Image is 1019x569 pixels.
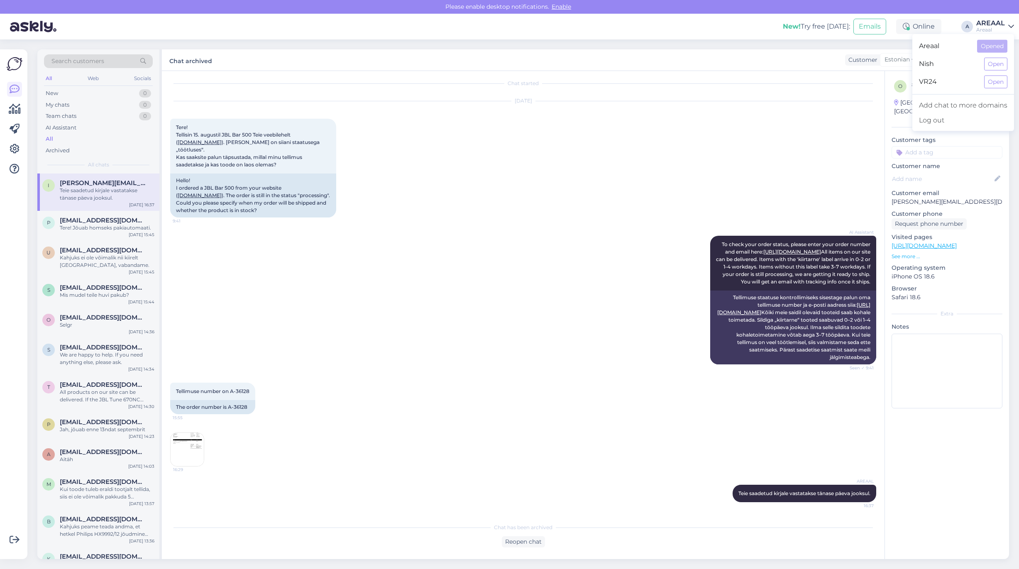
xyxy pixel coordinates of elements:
div: Customer information [892,123,1002,131]
p: Notes [892,322,1002,331]
div: Try free [DATE]: [783,22,850,32]
span: 9:41 [173,218,204,224]
div: Log out [912,113,1014,128]
a: Add chat to more domains [912,98,1014,113]
button: Open [984,58,1007,71]
div: [DATE] 14:34 [128,366,154,372]
div: My chats [46,101,69,109]
a: [URL][DOMAIN_NAME] [892,242,957,249]
label: Chat archived [169,54,212,66]
a: [URL][DOMAIN_NAME] [763,249,821,255]
span: VR24 [919,76,977,88]
div: [DATE] 15:44 [128,299,154,305]
div: All products on our site can be delivered. If the JBL Tune 670NC purple headphones have a 'kiirta... [60,388,154,403]
span: To check your order status, please enter your order number and email here: All items on our site ... [716,241,872,285]
span: sepprale@gmail.com [60,284,146,291]
button: Open [984,76,1007,88]
span: Enable [549,3,574,10]
a: [DOMAIN_NAME] [178,192,222,198]
div: [DATE] 13:36 [129,538,154,544]
div: [GEOGRAPHIC_DATA], [GEOGRAPHIC_DATA] [894,98,986,116]
span: s [47,287,50,293]
p: Customer name [892,162,1002,171]
span: Nish [919,58,977,71]
p: [PERSON_NAME][EMAIL_ADDRESS][DOMAIN_NAME] [892,198,1002,206]
span: b [47,518,51,525]
span: Tere! Tellisin 15. augustil JBL Bar 500 Teie veebilehelt ( ). [PERSON_NAME] on siiani staatusega ... [176,124,321,168]
span: o [898,83,902,89]
p: Customer tags [892,136,1002,144]
span: 16:29 [173,466,204,473]
p: Safari 18.6 [892,293,1002,302]
div: Kahjuks peame teada andma, et hetkel Philips HX9992/12 jõudmine meie lattu hilineb. Tarneaeg Teie... [60,523,154,538]
input: Add name [892,174,993,183]
b: New! [783,22,801,30]
div: Selgr [60,321,154,329]
span: p [47,421,51,427]
img: Askly Logo [7,56,22,72]
div: Socials [132,73,153,84]
div: Areaal [976,27,1005,33]
div: Extra [892,310,1002,317]
div: We are happy to help. If you need anything else, please ask. [60,351,154,366]
span: k [47,556,51,562]
div: A [961,21,973,32]
p: Browser [892,284,1002,293]
div: AREAAL [976,20,1005,27]
div: Request phone number [892,218,967,230]
span: Teie saadetud kirjale vastatakse tänase päeva jooksul. [738,490,870,496]
div: Tellimuse staatuse kontrollimiseks sisestage palun oma tellimuse number ja e-posti aadress siia: ... [710,291,876,364]
div: Tere! Jõuab homseks pakiautomaati. [60,224,154,232]
span: s [47,347,50,353]
span: kristjansalu@gmail.com [60,553,146,560]
div: 0 [139,112,151,120]
div: Reopen chat [502,536,545,547]
span: Seen ✓ 9:41 [843,365,874,371]
span: mixvladim@gmail.com [60,478,146,486]
span: All chats [88,161,109,169]
span: p [47,220,51,226]
span: AREAAL [843,478,874,484]
div: [DATE] [170,97,876,105]
div: All [44,73,54,84]
span: AI Assistant [843,229,874,235]
div: AI Assistant [46,124,76,132]
div: [DATE] 15:45 [129,269,154,275]
img: Attachment [171,433,204,466]
span: priitpekarev@gmail.com [60,418,146,426]
div: Mis mudel teile huvi pakub? [60,291,154,299]
span: i [48,182,49,188]
span: Estonian [885,55,910,64]
div: All [46,135,53,143]
div: Aitäh [60,456,154,463]
div: Customer [845,56,877,64]
button: Emails [853,19,886,34]
input: Add a tag [892,146,1002,159]
span: bagamen323232@icloud.com [60,515,146,523]
div: Archived [46,147,70,155]
span: 16:37 [843,503,874,509]
span: 15:55 [173,415,204,421]
p: iPhone OS 18.6 [892,272,1002,281]
p: Customer phone [892,210,1002,218]
div: [DATE] 14:30 [128,403,154,410]
div: Hello! I ordered a JBL Bar 500 from your website ( ). The order is still in the status "processin... [170,173,336,217]
div: [DATE] 14:36 [129,329,154,335]
div: Kui toode tuleb eraldi tootjalt tellida, siis ei ole võimalik pakkuda 5 tööpäevast tarneaega - me... [60,486,154,501]
div: [DATE] 14:23 [129,433,154,440]
div: Team chats [46,112,76,120]
p: Operating system [892,264,1002,272]
div: The order number is A-36128 [170,400,255,414]
div: Online [896,19,941,34]
a: [DOMAIN_NAME] [178,139,222,145]
div: 0 [139,101,151,109]
div: # o2a9nrz4 [911,80,963,90]
span: o [46,317,51,323]
span: astrid.arnover@gmail.com [60,448,146,456]
div: New [46,89,58,98]
span: ivan.telkov@tkvg.ee [60,179,146,187]
div: [DATE] 14:03 [128,463,154,469]
span: Chat has been archived [494,524,552,531]
span: paulakene.paas@gmail.com [60,217,146,224]
p: Customer email [892,189,1002,198]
